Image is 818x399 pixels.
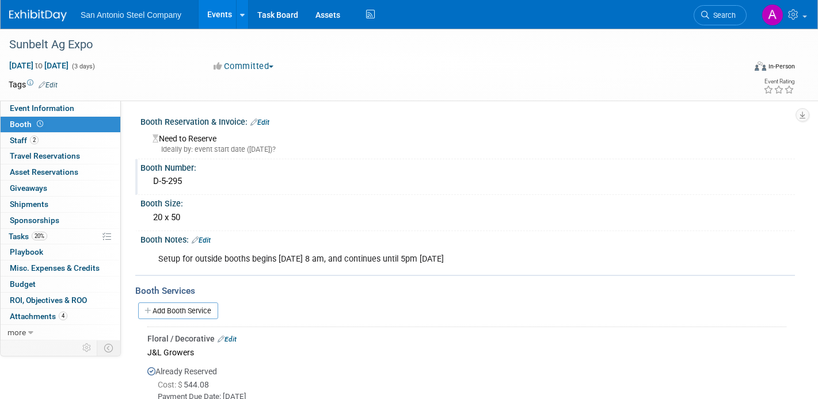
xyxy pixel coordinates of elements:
[694,5,747,25] a: Search
[10,120,45,129] span: Booth
[153,144,786,155] div: Ideally by: event start date ([DATE])?
[1,181,120,196] a: Giveaways
[709,11,736,20] span: Search
[762,4,783,26] img: Ashton Rugh
[1,164,120,180] a: Asset Reservations
[97,340,121,355] td: Toggle Event Tabs
[140,231,795,246] div: Booth Notes:
[1,309,120,324] a: Attachments4
[149,130,786,155] div: Need to Reserve
[158,380,184,389] span: Cost: $
[210,60,278,72] button: Committed
[147,333,786,344] div: Floral / Decorative
[140,195,795,209] div: Booth Size:
[138,302,218,319] a: Add Booth Service
[755,62,766,71] img: Format-Inperson.png
[678,60,795,77] div: Event Format
[192,236,211,244] a: Edit
[140,159,795,174] div: Booth Number:
[71,63,95,70] span: (3 days)
[35,120,45,128] span: Booth not reserved yet
[81,10,181,20] span: San Antonio Steel Company
[1,260,120,276] a: Misc. Expenses & Credits
[9,232,47,241] span: Tasks
[1,133,120,148] a: Staff2
[30,136,39,144] span: 2
[763,79,794,85] div: Event Rating
[158,380,214,389] span: 544.08
[149,172,786,190] div: D-5-295
[1,101,120,116] a: Event Information
[218,335,237,343] a: Edit
[39,81,58,89] a: Edit
[5,34,728,55] div: Sunbelt Ag Expo
[140,113,795,128] div: Booth Reservation & Invoice:
[1,325,120,340] a: more
[768,62,795,71] div: In-Person
[1,213,120,228] a: Sponsorships
[1,277,120,292] a: Budget
[1,197,120,212] a: Shipments
[10,216,59,225] span: Sponsorships
[10,279,36,289] span: Budget
[77,340,97,355] td: Personalize Event Tab Strip
[1,117,120,132] a: Booth
[149,209,786,227] div: 20 x 50
[1,148,120,164] a: Travel Reservations
[147,344,786,360] div: J&L Growers
[10,151,80,160] span: Travel Reservations
[9,10,67,21] img: ExhibitDay
[150,248,668,271] div: Setup for outside booths begins [DATE] 8 am, and continues until 5pm [DATE]
[10,312,67,321] span: Attachments
[1,229,120,244] a: Tasks20%
[9,79,58,90] td: Tags
[32,232,47,240] span: 20%
[10,183,47,193] span: Giveaways
[1,293,120,308] a: ROI, Objectives & ROO
[250,118,269,126] a: Edit
[10,103,74,113] span: Event Information
[10,199,48,209] span: Shipments
[7,328,26,337] span: more
[1,244,120,260] a: Playbook
[10,167,78,177] span: Asset Reservations
[10,136,39,145] span: Staff
[10,263,100,273] span: Misc. Expenses & Credits
[9,60,69,71] span: [DATE] [DATE]
[135,285,795,297] div: Booth Services
[59,312,67,320] span: 4
[10,296,87,305] span: ROI, Objectives & ROO
[33,61,44,70] span: to
[10,247,43,256] span: Playbook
